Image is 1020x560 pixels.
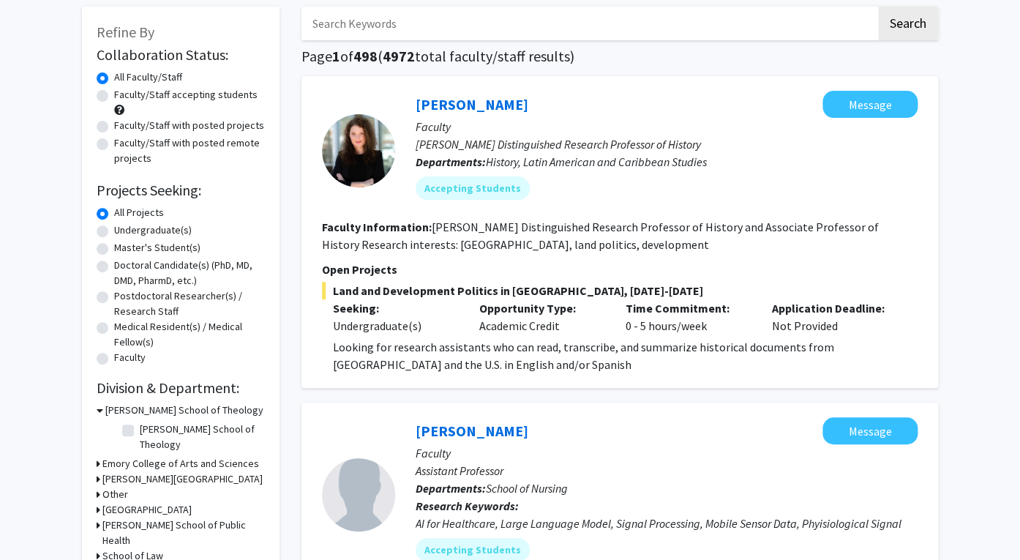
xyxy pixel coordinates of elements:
[97,182,265,199] h2: Projects Seeking:
[102,502,192,518] h3: [GEOGRAPHIC_DATA]
[105,403,263,418] h3: [PERSON_NAME] School of Theology
[416,515,918,532] div: AI for Healthcare, Large Language Model, Signal Processing, Mobile Sensor Data, Phyisiological Si...
[468,299,615,335] div: Academic Credit
[114,319,265,350] label: Medical Resident(s) / Medical Fellow(s)
[102,456,259,471] h3: Emory College of Arts and Sciences
[114,350,146,365] label: Faculty
[333,338,918,373] p: Looking for research assistants who can read, transcribe, and summarize historical documents from...
[333,317,457,335] div: Undergraduate(s)
[416,462,918,479] p: Assistant Professor
[322,261,918,278] p: Open Projects
[479,299,604,317] p: Opportunity Type:
[333,299,457,317] p: Seeking:
[383,47,415,65] span: 4972
[114,87,258,102] label: Faculty/Staff accepting students
[322,220,432,234] b: Faculty Information:
[114,118,264,133] label: Faculty/Staff with posted projects
[114,258,265,288] label: Doctoral Candidate(s) (PhD, MD, DMD, PharmD, etc.)
[771,299,896,317] p: Application Deadline:
[102,518,265,548] h3: [PERSON_NAME] School of Public Health
[416,95,528,113] a: [PERSON_NAME]
[416,135,918,153] p: [PERSON_NAME] Distinguished Research Professor of History
[114,240,200,255] label: Master's Student(s)
[416,154,486,169] b: Departments:
[97,23,154,41] span: Refine By
[822,417,918,444] button: Message Runze Yan
[416,118,918,135] p: Faculty
[626,299,750,317] p: Time Commitment:
[114,205,164,220] label: All Projects
[332,47,340,65] span: 1
[416,481,486,496] b: Departments:
[822,91,918,118] button: Message Adriana Chira
[486,154,707,169] span: History, Latin American and Caribbean Studies
[322,282,918,299] span: Land and Development Politics in [GEOGRAPHIC_DATA], [DATE]-[DATE]
[486,481,568,496] span: School of Nursing
[760,299,907,335] div: Not Provided
[416,499,519,513] b: Research Keywords:
[353,47,378,65] span: 498
[878,7,938,40] button: Search
[114,70,182,85] label: All Faculty/Staff
[114,135,265,166] label: Faculty/Staff with posted remote projects
[301,48,938,65] h1: Page of ( total faculty/staff results)
[416,176,530,200] mat-chip: Accepting Students
[615,299,761,335] div: 0 - 5 hours/week
[114,223,192,238] label: Undergraduate(s)
[416,422,528,440] a: [PERSON_NAME]
[102,487,128,502] h3: Other
[140,422,261,452] label: [PERSON_NAME] School of Theology
[102,471,263,487] h3: [PERSON_NAME][GEOGRAPHIC_DATA]
[97,46,265,64] h2: Collaboration Status:
[416,444,918,462] p: Faculty
[322,220,879,252] fg-read-more: [PERSON_NAME] Distinguished Research Professor of History and Associate Professor of History Rese...
[11,494,62,549] iframe: Chat
[97,379,265,397] h2: Division & Department:
[301,7,876,40] input: Search Keywords
[114,288,265,319] label: Postdoctoral Researcher(s) / Research Staff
